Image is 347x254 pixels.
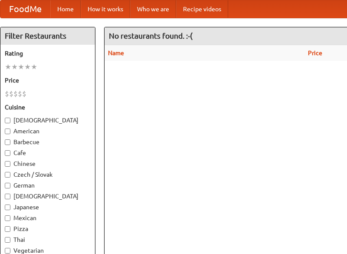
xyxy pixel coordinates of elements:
input: [DEMOGRAPHIC_DATA] [5,194,10,199]
input: Pizza [5,226,10,232]
h5: Cuisine [5,103,91,112]
label: Thai [5,235,91,244]
input: Thai [5,237,10,243]
li: $ [18,89,22,99]
label: Barbecue [5,138,91,146]
li: ★ [31,62,37,72]
li: $ [9,89,13,99]
label: Mexican [5,214,91,222]
input: Chinese [5,161,10,167]
label: [DEMOGRAPHIC_DATA] [5,116,91,125]
li: ★ [24,62,31,72]
li: $ [22,89,26,99]
a: Who we are [130,0,176,18]
input: Japanese [5,205,10,210]
a: Home [50,0,81,18]
label: Japanese [5,203,91,211]
input: Vegetarian [5,248,10,254]
h5: Price [5,76,91,85]
a: How it works [81,0,130,18]
a: Name [108,49,124,56]
h5: Rating [5,49,91,58]
label: American [5,127,91,135]
input: Mexican [5,215,10,221]
a: FoodMe [0,0,50,18]
a: Recipe videos [176,0,228,18]
h4: Filter Restaurants [0,27,95,45]
input: Czech / Slovak [5,172,10,178]
label: [DEMOGRAPHIC_DATA] [5,192,91,201]
label: Cafe [5,148,91,157]
input: Cafe [5,150,10,156]
li: ★ [11,62,18,72]
li: $ [5,89,9,99]
li: ★ [18,62,24,72]
input: German [5,183,10,188]
input: American [5,129,10,134]
label: Chinese [5,159,91,168]
input: [DEMOGRAPHIC_DATA] [5,118,10,123]
label: German [5,181,91,190]
input: Barbecue [5,139,10,145]
li: $ [13,89,18,99]
li: ★ [5,62,11,72]
a: Price [308,49,322,56]
label: Czech / Slovak [5,170,91,179]
ng-pluralize: No restaurants found. :-( [109,32,193,40]
label: Pizza [5,224,91,233]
